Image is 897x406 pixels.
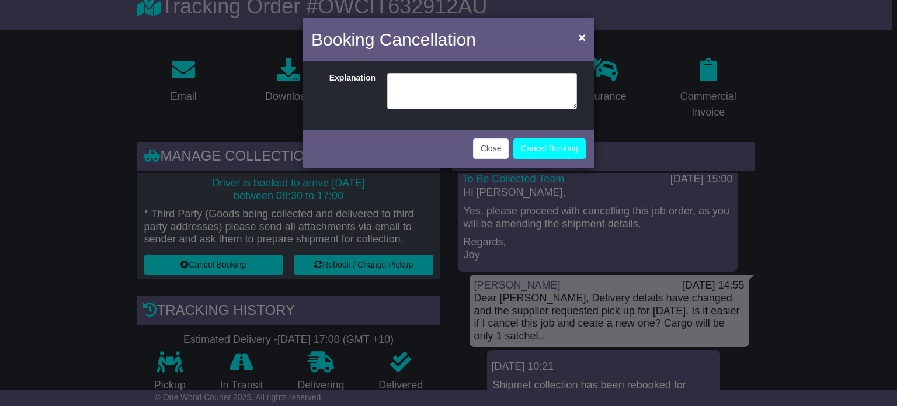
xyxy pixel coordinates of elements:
button: Close [473,138,509,159]
label: Explanation [314,73,381,106]
span: × [579,30,586,44]
button: Cancel Booking [513,138,586,159]
button: Close [573,25,592,49]
h4: Booking Cancellation [311,26,476,53]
